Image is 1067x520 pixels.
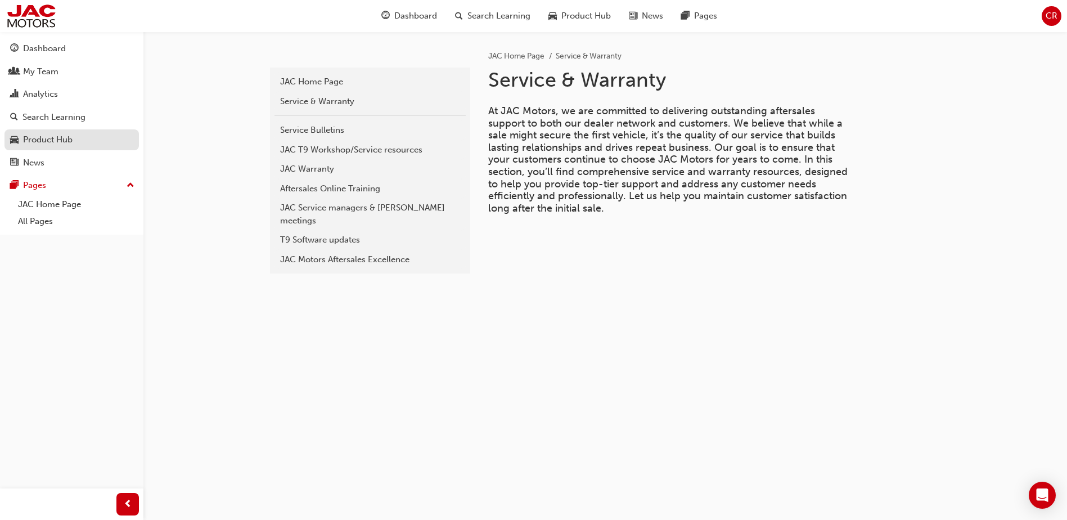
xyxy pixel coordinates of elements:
[455,9,463,23] span: search-icon
[127,178,134,193] span: up-icon
[280,75,460,88] div: JAC Home Page
[23,179,46,192] div: Pages
[620,5,672,28] a: news-iconNews
[4,175,139,196] button: Pages
[1029,482,1056,509] div: Open Intercom Messenger
[681,9,690,23] span: pages-icon
[372,5,446,28] a: guage-iconDashboard
[556,50,622,63] li: Service & Warranty
[23,65,58,78] div: My Team
[274,120,466,140] a: Service Bulletins
[672,5,726,28] a: pages-iconPages
[548,9,557,23] span: car-icon
[23,88,58,101] div: Analytics
[6,3,57,29] img: jac-portal
[4,153,139,173] a: News
[274,198,466,230] a: JAC Service managers & [PERSON_NAME] meetings
[23,156,44,169] div: News
[23,133,73,146] div: Product Hub
[629,9,637,23] span: news-icon
[488,68,857,92] h1: Service & Warranty
[13,196,139,213] a: JAC Home Page
[274,140,466,160] a: JAC T9 Workshop/Service resources
[280,124,460,137] div: Service Bulletins
[10,89,19,100] span: chart-icon
[4,107,139,128] a: Search Learning
[488,51,544,61] a: JAC Home Page
[22,111,85,124] div: Search Learning
[1042,6,1061,26] button: CR
[10,44,19,54] span: guage-icon
[10,181,19,191] span: pages-icon
[23,42,66,55] div: Dashboard
[4,38,139,59] a: Dashboard
[4,36,139,175] button: DashboardMy TeamAnalyticsSearch LearningProduct HubNews
[539,5,620,28] a: car-iconProduct Hub
[10,135,19,145] span: car-icon
[467,10,530,23] span: Search Learning
[280,182,460,195] div: Aftersales Online Training
[124,497,132,512] span: prev-icon
[10,113,18,123] span: search-icon
[561,10,611,23] span: Product Hub
[274,250,466,270] a: JAC Motors Aftersales Excellence
[280,163,460,176] div: JAC Warranty
[4,61,139,82] a: My Team
[280,95,460,108] div: Service & Warranty
[10,67,19,77] span: people-icon
[280,144,460,156] div: JAC T9 Workshop/Service resources
[274,92,466,111] a: Service & Warranty
[13,213,139,230] a: All Pages
[274,179,466,199] a: Aftersales Online Training
[274,159,466,179] a: JAC Warranty
[4,129,139,150] a: Product Hub
[694,10,717,23] span: Pages
[488,105,850,214] span: At JAC Motors, we are committed to delivering outstanding aftersales support to both our dealer n...
[280,253,460,266] div: JAC Motors Aftersales Excellence
[4,84,139,105] a: Analytics
[274,72,466,92] a: JAC Home Page
[280,201,460,227] div: JAC Service managers & [PERSON_NAME] meetings
[10,158,19,168] span: news-icon
[381,9,390,23] span: guage-icon
[1046,10,1057,23] span: CR
[394,10,437,23] span: Dashboard
[280,234,460,246] div: T9 Software updates
[446,5,539,28] a: search-iconSearch Learning
[274,230,466,250] a: T9 Software updates
[642,10,663,23] span: News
